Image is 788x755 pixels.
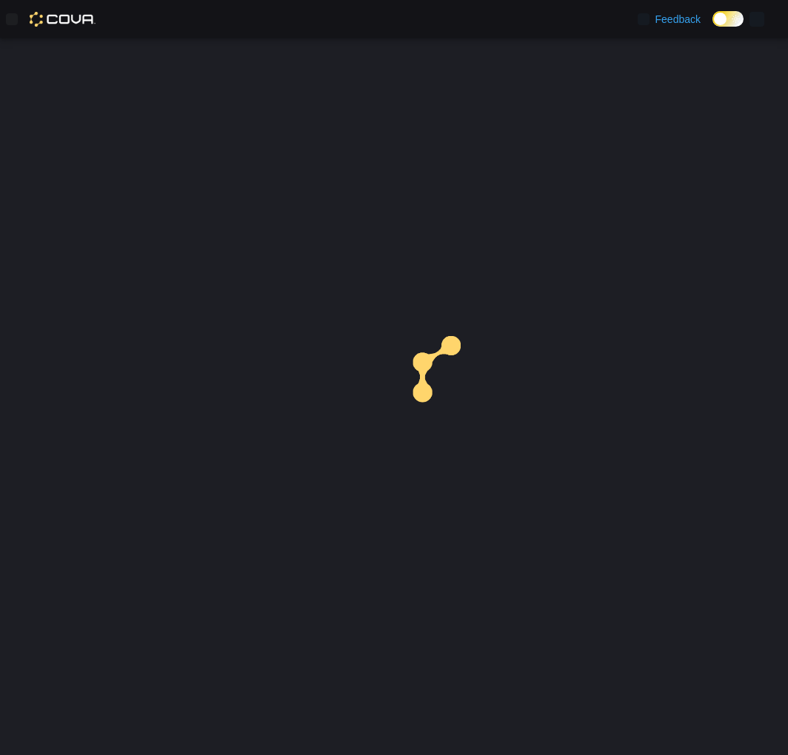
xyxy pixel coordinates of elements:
img: Cova [30,12,96,27]
span: Feedback [655,12,701,27]
a: Feedback [632,4,707,34]
input: Dark Mode [712,11,744,27]
img: cova-loader [394,325,505,436]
